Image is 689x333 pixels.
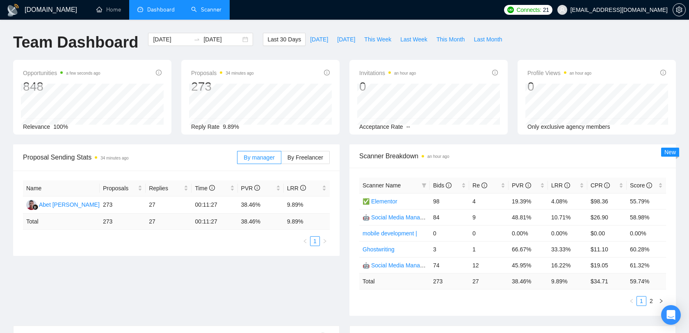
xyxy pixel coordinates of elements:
[469,193,509,209] td: 4
[509,209,548,225] td: 48.81%
[446,182,452,188] span: info-circle
[627,193,666,209] td: 55.79%
[359,79,416,94] div: 0
[194,36,200,43] span: to
[509,273,548,289] td: 38.46 %
[191,6,221,13] a: searchScanner
[103,184,136,193] span: Proposals
[223,123,239,130] span: 9.89%
[627,241,666,257] td: 60.28%
[646,296,656,306] li: 2
[627,225,666,241] td: 0.00%
[96,6,121,13] a: homeHome
[100,214,146,230] td: 273
[509,257,548,273] td: 45.95%
[559,7,565,13] span: user
[359,273,430,289] td: Total
[481,182,487,188] span: info-circle
[300,236,310,246] li: Previous Page
[673,3,686,16] button: setting
[548,193,587,209] td: 4.08%
[430,209,469,225] td: 84
[23,123,50,130] span: Relevance
[469,225,509,241] td: 0
[507,7,514,13] img: upwork-logo.png
[337,35,355,44] span: [DATE]
[656,296,666,306] li: Next Page
[474,35,502,44] span: Last Month
[66,71,100,75] time: a few seconds ago
[469,33,506,46] button: Last Month
[664,149,676,155] span: New
[587,257,627,273] td: $19.05
[195,185,214,192] span: Time
[646,182,652,188] span: info-circle
[430,241,469,257] td: 3
[551,182,570,189] span: LRR
[516,5,541,14] span: Connects:
[267,35,301,44] span: Last 30 Days
[659,299,664,303] span: right
[469,257,509,273] td: 12
[194,36,200,43] span: swap-right
[306,33,333,46] button: [DATE]
[587,193,627,209] td: $98.36
[300,236,310,246] button: left
[525,182,531,188] span: info-circle
[472,182,487,189] span: Re
[191,68,254,78] span: Proposals
[469,273,509,289] td: 27
[324,70,330,75] span: info-circle
[363,198,397,205] a: ✅ Elementor
[527,79,591,94] div: 0
[591,182,610,189] span: CPR
[587,209,627,225] td: $26.90
[673,7,685,13] span: setting
[191,123,219,130] span: Reply Rate
[548,273,587,289] td: 9.89 %
[303,239,308,244] span: left
[587,273,627,289] td: $ 34.71
[400,35,427,44] span: Last Week
[23,152,237,162] span: Proposal Sending Stats
[436,35,465,44] span: This Month
[310,236,320,246] li: 1
[209,185,215,191] span: info-circle
[604,182,610,188] span: info-circle
[238,196,284,214] td: 38.46%
[637,297,646,306] a: 1
[656,296,666,306] button: right
[26,200,37,210] img: AM
[420,179,428,192] span: filter
[23,79,100,94] div: 848
[548,209,587,225] td: 10.71%
[564,182,570,188] span: info-circle
[422,183,427,188] span: filter
[23,214,100,230] td: Total
[203,35,241,44] input: End date
[587,241,627,257] td: $11.10
[100,156,128,160] time: 34 minutes ago
[647,297,656,306] a: 2
[146,180,192,196] th: Replies
[627,296,637,306] button: left
[427,154,449,159] time: an hour ago
[192,196,237,214] td: 00:11:27
[191,79,254,94] div: 273
[637,296,646,306] li: 1
[156,70,162,75] span: info-circle
[263,33,306,46] button: Last 30 Days
[509,241,548,257] td: 66.67%
[320,236,330,246] li: Next Page
[430,257,469,273] td: 74
[284,214,330,230] td: 9.89 %
[430,225,469,241] td: 0
[432,33,469,46] button: This Month
[244,154,274,161] span: By manager
[100,196,146,214] td: 273
[359,68,416,78] span: Invitations
[39,200,100,209] div: Abet [PERSON_NAME]
[543,5,549,14] span: 21
[363,214,493,221] a: 🤖 Social Media Manager - [GEOGRAPHIC_DATA]
[512,182,531,189] span: PVR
